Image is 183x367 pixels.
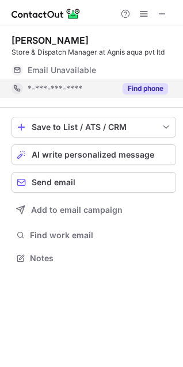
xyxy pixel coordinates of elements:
[12,117,176,137] button: save-profile-one-click
[12,200,176,220] button: Add to email campaign
[32,150,154,159] span: AI write personalized message
[12,144,176,165] button: AI write personalized message
[12,172,176,193] button: Send email
[32,178,75,187] span: Send email
[12,250,176,266] button: Notes
[28,65,96,75] span: Email Unavailable
[31,205,123,215] span: Add to email campaign
[12,7,81,21] img: ContactOut v5.3.10
[123,83,168,94] button: Reveal Button
[30,230,171,240] span: Find work email
[30,253,171,263] span: Notes
[12,35,89,46] div: [PERSON_NAME]
[12,227,176,243] button: Find work email
[32,123,156,132] div: Save to List / ATS / CRM
[12,47,176,58] div: Store & Dispatch Manager at Agnis aqua pvt ltd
